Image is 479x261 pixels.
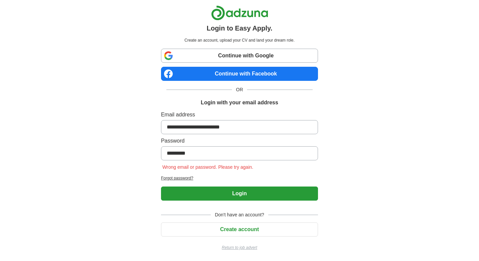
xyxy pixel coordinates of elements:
a: Continue with Google [161,49,318,63]
button: Login [161,187,318,201]
a: Return to job advert [161,245,318,251]
a: Continue with Facebook [161,67,318,81]
h1: Login with your email address [201,99,278,107]
a: Create account [161,226,318,232]
span: OR [232,86,247,93]
button: Create account [161,222,318,237]
p: Create an account, upload your CV and land your dream role. [162,37,317,43]
label: Email address [161,111,318,119]
h1: Login to Easy Apply. [207,23,273,33]
a: Forgot password? [161,175,318,181]
img: Adzuna logo [211,5,268,20]
span: Wrong email or password. Please try again. [161,164,255,170]
span: Don't have an account? [211,211,268,218]
label: Password [161,137,318,145]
